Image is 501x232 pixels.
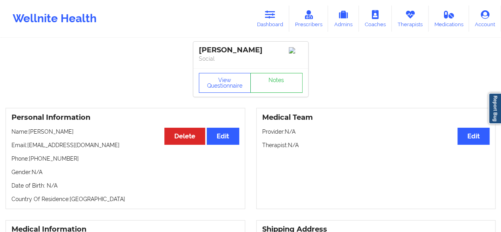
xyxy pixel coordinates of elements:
[199,46,303,55] div: [PERSON_NAME]
[207,128,239,145] button: Edit
[328,6,359,32] a: Admins
[457,128,490,145] button: Edit
[11,182,239,190] p: Date of Birth: N/A
[429,6,469,32] a: Medications
[469,6,501,32] a: Account
[199,73,251,93] button: View Questionnaire
[392,6,429,32] a: Therapists
[262,141,490,149] p: Therapist: N/A
[11,155,239,163] p: Phone: [PHONE_NUMBER]
[262,113,490,122] h3: Medical Team
[11,141,239,149] p: Email: [EMAIL_ADDRESS][DOMAIN_NAME]
[250,73,303,93] a: Notes
[251,6,289,32] a: Dashboard
[164,128,205,145] button: Delete
[11,128,239,136] p: Name: [PERSON_NAME]
[262,128,490,136] p: Provider: N/A
[11,113,239,122] h3: Personal Information
[289,47,303,54] img: Image%2Fplaceholer-image.png
[359,6,392,32] a: Coaches
[11,168,239,176] p: Gender: N/A
[289,6,328,32] a: Prescribers
[199,55,303,63] p: Social
[11,195,239,203] p: Country Of Residence: [GEOGRAPHIC_DATA]
[488,93,501,124] a: Report Bug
